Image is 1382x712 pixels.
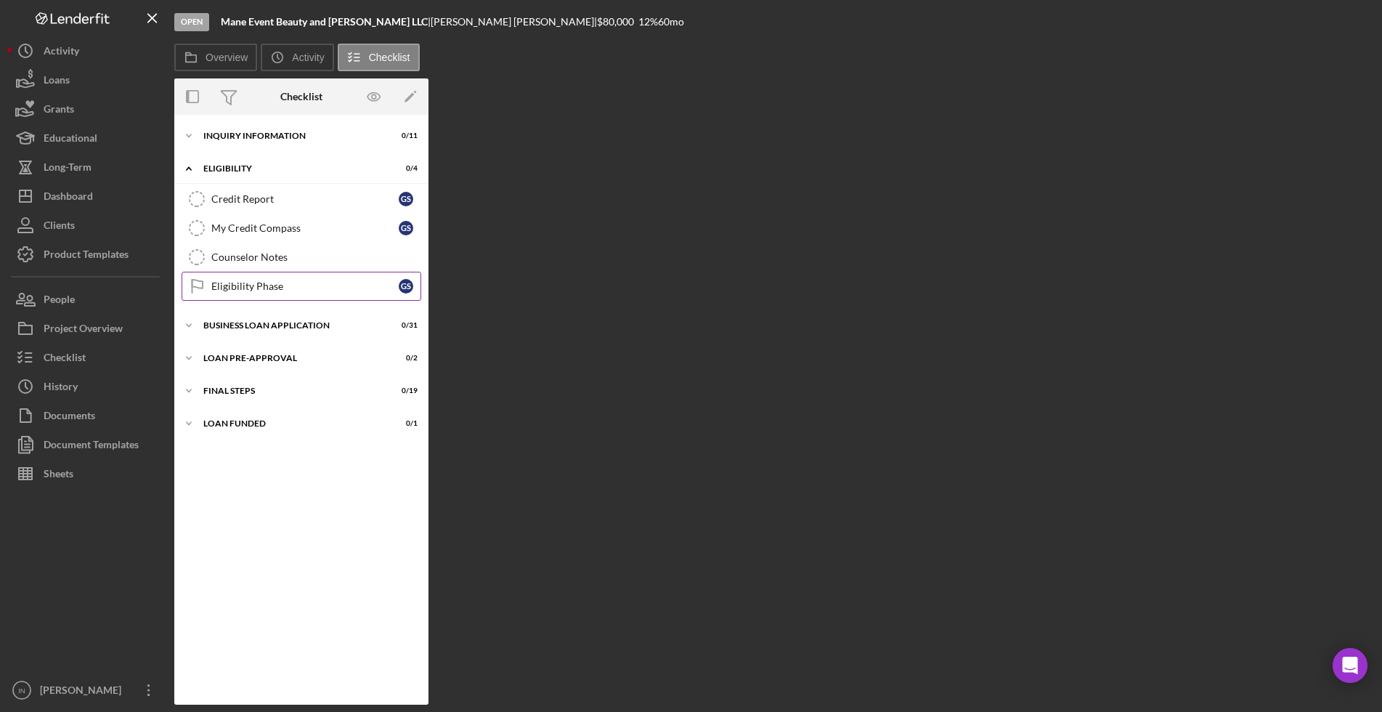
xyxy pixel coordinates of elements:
[203,354,381,363] div: LOAN PRE-APPROVAL
[369,52,410,63] label: Checklist
[391,164,418,173] div: 0 / 4
[391,132,418,140] div: 0 / 11
[658,16,684,28] div: 60 mo
[399,192,413,206] div: G S
[182,243,421,272] a: Counselor Notes
[44,240,129,272] div: Product Templates
[44,94,74,127] div: Grants
[597,15,634,28] span: $80,000
[44,36,79,69] div: Activity
[7,314,167,343] button: Project Overview
[44,124,97,156] div: Educational
[7,94,167,124] button: Grants
[174,13,209,31] div: Open
[44,459,73,492] div: Sheets
[261,44,333,71] button: Activity
[280,91,322,102] div: Checklist
[338,44,420,71] button: Checklist
[211,222,399,234] div: My Credit Compass
[44,401,95,434] div: Documents
[7,401,167,430] button: Documents
[174,44,257,71] button: Overview
[7,36,167,65] button: Activity
[7,124,167,153] button: Educational
[18,687,25,695] text: IN
[7,676,167,705] button: IN[PERSON_NAME]
[7,211,167,240] button: Clients
[211,280,399,292] div: Eligibility Phase
[44,211,75,243] div: Clients
[221,16,431,28] div: |
[399,279,413,294] div: G S
[182,185,421,214] a: Credit ReportGS
[7,285,167,314] button: People
[7,182,167,211] button: Dashboard
[44,343,86,376] div: Checklist
[44,430,139,463] div: Document Templates
[44,285,75,317] div: People
[7,65,167,94] button: Loans
[36,676,131,708] div: [PERSON_NAME]
[221,15,428,28] b: Mane Event Beauty and [PERSON_NAME] LLC
[203,164,381,173] div: ELIGIBILITY
[7,153,167,182] button: Long-Term
[44,372,78,405] div: History
[44,314,123,347] div: Project Overview
[203,321,381,330] div: BUSINESS LOAN APPLICATION
[182,214,421,243] a: My Credit CompassGS
[431,16,597,28] div: [PERSON_NAME] [PERSON_NAME] |
[399,221,413,235] div: G S
[638,16,658,28] div: 12 %
[203,419,381,428] div: LOAN FUNDED
[7,372,167,401] button: History
[211,251,420,263] div: Counselor Notes
[391,321,418,330] div: 0 / 31
[203,132,381,140] div: INQUIRY INFORMATION
[44,182,93,214] div: Dashboard
[292,52,324,63] label: Activity
[206,52,248,63] label: Overview
[44,153,92,185] div: Long-Term
[203,387,381,395] div: FINAL STEPS
[7,343,167,372] button: Checklist
[391,419,418,428] div: 0 / 1
[7,240,167,269] button: Product Templates
[391,387,418,395] div: 0 / 19
[182,272,421,301] a: Eligibility PhaseGS
[391,354,418,363] div: 0 / 2
[7,430,167,459] button: Document Templates
[7,459,167,488] button: Sheets
[44,65,70,98] div: Loans
[211,193,399,205] div: Credit Report
[1333,648,1367,683] div: Open Intercom Messenger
